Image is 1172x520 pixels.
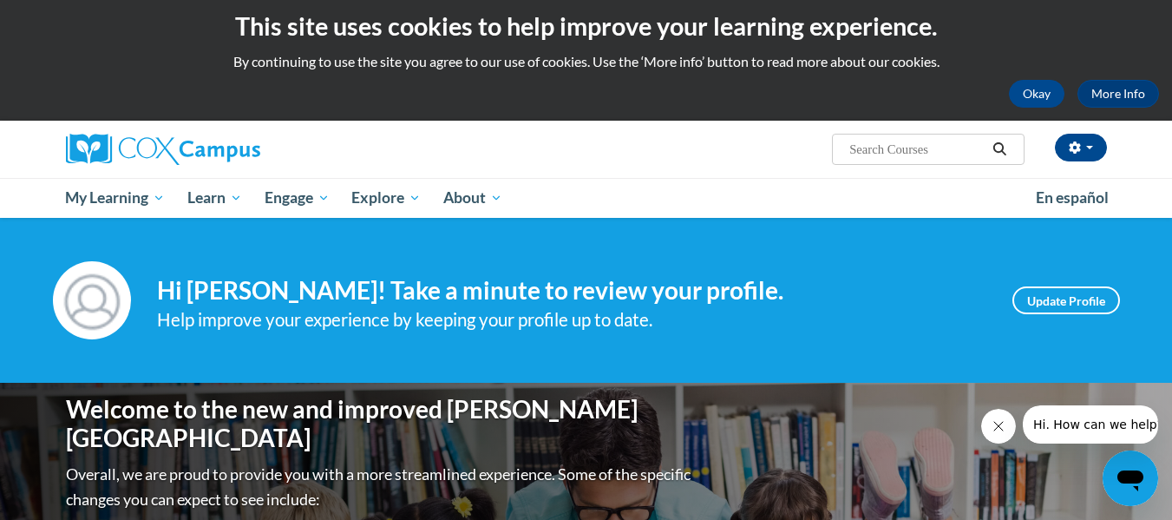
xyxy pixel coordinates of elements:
img: Profile Image [53,261,131,339]
a: En español [1025,180,1120,216]
span: About [443,188,502,208]
div: Help improve your experience by keeping your profile up to date. [157,306,986,334]
iframe: Message from company [1023,405,1158,444]
a: Update Profile [1012,286,1120,314]
iframe: Close message [981,409,1016,444]
a: My Learning [55,178,177,218]
div: Main menu [40,178,1133,218]
button: Account Settings [1055,134,1107,161]
span: Engage [265,188,330,208]
span: Learn [187,188,242,208]
p: Overall, we are proud to provide you with a more streamlined experience. Some of the specific cha... [66,462,695,512]
span: En español [1036,188,1109,207]
a: Cox Campus [66,134,396,165]
p: By continuing to use the site you agree to our use of cookies. Use the ‘More info’ button to read... [13,52,1159,71]
button: Search [986,139,1012,160]
span: Explore [351,188,421,208]
h2: This site uses cookies to help improve your learning experience. [13,9,1159,43]
h4: Hi [PERSON_NAME]! Take a minute to review your profile. [157,276,986,306]
input: Search Courses [848,139,986,160]
a: Learn [176,178,253,218]
span: My Learning [65,188,165,208]
iframe: Button to launch messaging window [1103,451,1158,506]
button: Okay [1009,80,1064,108]
h1: Welcome to the new and improved [PERSON_NAME][GEOGRAPHIC_DATA] [66,395,695,453]
a: Explore [340,178,432,218]
a: Engage [253,178,341,218]
a: More Info [1077,80,1159,108]
a: About [432,178,514,218]
span: Hi. How can we help? [10,12,141,26]
img: Cox Campus [66,134,260,165]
